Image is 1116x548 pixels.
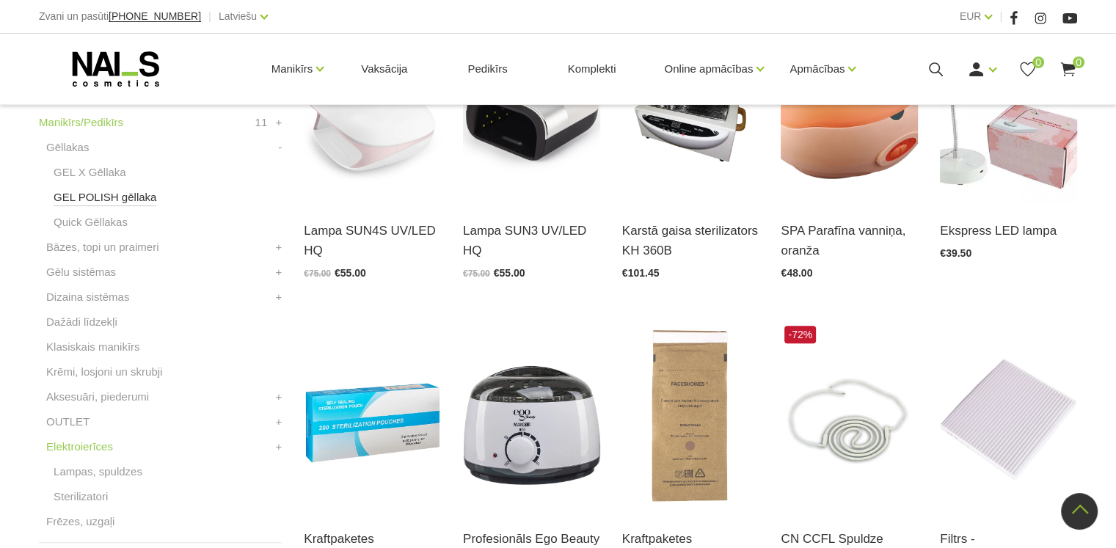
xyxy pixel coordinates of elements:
a: Lampa SUN4S UV/LED HQ [304,221,441,260]
img: Filtrs paredzēts manikīra putekļu savācējam PREMIUM... [940,322,1077,511]
span: €75.00 [304,268,331,279]
a: Online apmācības [664,40,753,98]
span: €101.45 [622,267,660,279]
a: - [278,139,282,156]
img: Ekspress LED lampa.Ideāli piemērota šī brīža aktuālākajai gēla nagu pieaudzēšanas metodei - ekspr... [940,14,1077,202]
a: Klasiskais manikīrs [46,338,140,356]
span: €48.00 [781,267,812,279]
a: 0 [1059,60,1077,78]
a: Aksesuāri, piederumi [46,388,149,406]
a: 0 [1018,60,1037,78]
a: + [276,388,282,406]
span: €55.00 [494,267,525,279]
a: GEL X Gēllaka [54,164,126,181]
div: Zvani un pasūti [39,7,201,26]
a: Bāzes, topi un praimeri [46,238,158,256]
a: GEL POLISH gēllaka [54,189,156,206]
a: Karstā gaisa sterilizators KH 360B [622,221,759,260]
span: 0 [1032,56,1044,68]
a: + [276,288,282,306]
img: Modelis: SUNUV 3Jauda: 48WViļņu garums: 365+405nmKalpošanas ilgums: 50000 HRSPogas vadība:10s/30s... [463,14,600,202]
span: €39.50 [940,247,971,259]
a: Krēmi, losjoni un skrubji [46,363,162,381]
a: Gēllakas [46,139,89,156]
a: + [276,263,282,281]
a: Komplekti [556,34,628,104]
span: [PHONE_NUMBER] [109,10,201,22]
a: Dažādi līdzekļi [46,313,117,331]
a: Frēzes, uzgaļi [46,513,114,530]
img: CCFL lampas spuldze 12W. Aptuvenais kalpošanas laiks 6 mēneši.... [781,322,918,511]
a: EUR [960,7,982,25]
a: Lampa SUN3 UV/LED HQ [463,221,600,260]
span: 11 [255,114,268,131]
a: Dizaina sistēmas [46,288,129,306]
a: Lampas, spuldzes [54,463,142,481]
span: 0 [1073,56,1084,68]
a: Quick Gēllakas [54,213,128,231]
a: Vaksācija [349,34,419,104]
span: | [208,7,211,26]
a: Gēlu sistēmas [46,263,116,281]
a: + [276,438,282,456]
img: Parafīna vanniņa roku un pēdu procedūrām. Parafīna aplikācijas momentāli padara ādu ļoti zīdainu,... [781,14,918,202]
a: Manikīrs/Pedikīrs [39,114,123,131]
a: [PHONE_NUMBER] [109,11,201,22]
span: | [999,7,1002,26]
a: Sterilizatori [54,488,108,505]
a: + [276,238,282,256]
img: Profesionāls Ego Beauty vaska sildītājsWaxing100 ir ražots no izturīgas ABS plastmasas, un tam ir... [463,322,600,511]
img: Karstā gaisa sterilizatoru var izmantot skaistumkopšanas salonos, manikīra kabinetos, ēdināšanas ... [622,14,759,202]
a: Manikīrs [271,40,313,98]
span: €55.00 [335,267,366,279]
a: OUTLET [46,413,90,431]
span: -72% [784,326,816,343]
span: €75.00 [463,268,490,279]
img: Kraftpaketes instrumentu uzglabāšanai.Pieejami dažādi izmēri:135x280mm140x260mm90x260mm... [304,322,441,511]
a: Ekspress LED lampa [940,221,1077,241]
a: Apmācības [789,40,845,98]
a: Elektroierīces [46,438,113,456]
img: Tips:UV LAMPAZīmola nosaukums:SUNUVModeļa numurs: SUNUV4Profesionālā UV/Led lampa.Garantija: 1 ga... [304,14,441,202]
a: Latviešu [219,7,257,25]
a: + [276,413,282,431]
a: Pedikīrs [456,34,519,104]
img: Kraftpaketes instrumentu sterilizācijaiPieejamie izmēri:100x200mm... [622,322,759,511]
a: + [276,114,282,131]
a: SPA Parafīna vanniņa, oranža [781,221,918,260]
